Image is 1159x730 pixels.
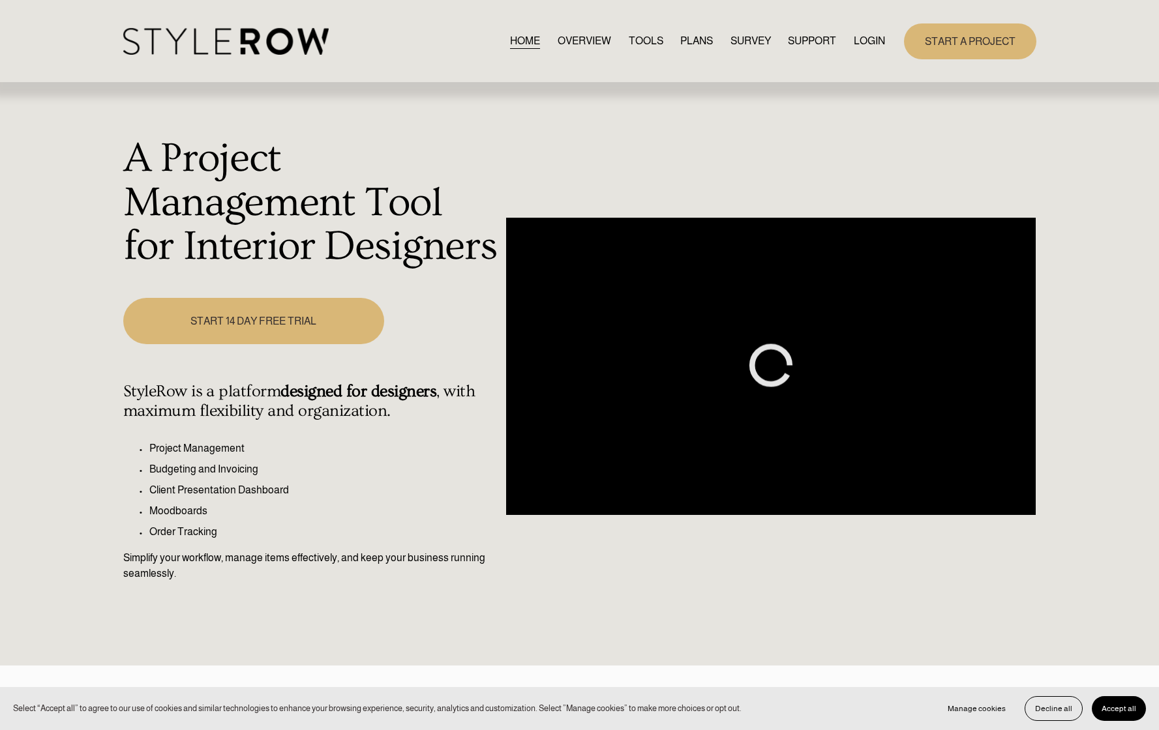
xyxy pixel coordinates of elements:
[948,704,1006,713] span: Manage cookies
[123,550,500,581] p: Simplify your workflow, manage items effectively, and keep your business running seamlessly.
[149,524,500,540] p: Order Tracking
[123,137,500,269] h1: A Project Management Tool for Interior Designers
[123,298,384,344] a: START 14 DAY FREE TRIAL
[788,33,836,50] a: folder dropdown
[510,33,540,50] a: HOME
[1092,696,1146,721] button: Accept all
[904,23,1036,59] a: START A PROJECT
[1102,704,1136,713] span: Accept all
[149,482,500,498] p: Client Presentation Dashboard
[680,33,713,50] a: PLANS
[149,503,500,519] p: Moodboards
[629,33,663,50] a: TOOLS
[123,382,500,421] h4: StyleRow is a platform , with maximum flexibility and organization.
[558,33,611,50] a: OVERVIEW
[730,33,771,50] a: SURVEY
[149,441,500,456] p: Project Management
[1025,696,1083,721] button: Decline all
[13,702,742,714] p: Select “Accept all” to agree to our use of cookies and similar technologies to enhance your brows...
[280,382,436,401] strong: designed for designers
[938,696,1016,721] button: Manage cookies
[854,33,885,50] a: LOGIN
[149,461,500,477] p: Budgeting and Invoicing
[1035,704,1072,713] span: Decline all
[123,28,329,55] img: StyleRow
[788,33,836,49] span: SUPPORT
